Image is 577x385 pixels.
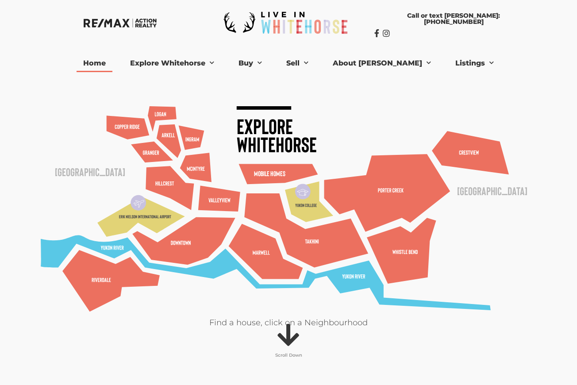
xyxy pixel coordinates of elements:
[457,184,527,197] text: [GEOGRAPHIC_DATA]
[77,54,112,72] a: Home
[237,131,317,156] text: Whitehorse
[383,12,524,25] span: Call or text [PERSON_NAME]: [PHONE_NUMBER]
[55,165,125,178] text: [GEOGRAPHIC_DATA]
[280,54,315,72] a: Sell
[374,8,533,29] a: Call or text [PERSON_NAME]: [PHONE_NUMBER]
[232,54,269,72] a: Buy
[237,113,293,138] text: Explore
[254,169,285,177] text: Mobile Homes
[449,54,500,72] a: Listings
[123,54,221,72] a: Explore Whitehorse
[41,317,536,329] p: Find a house, click on a Neighbourhood
[45,54,532,72] nav: Menu
[326,54,438,72] a: About [PERSON_NAME]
